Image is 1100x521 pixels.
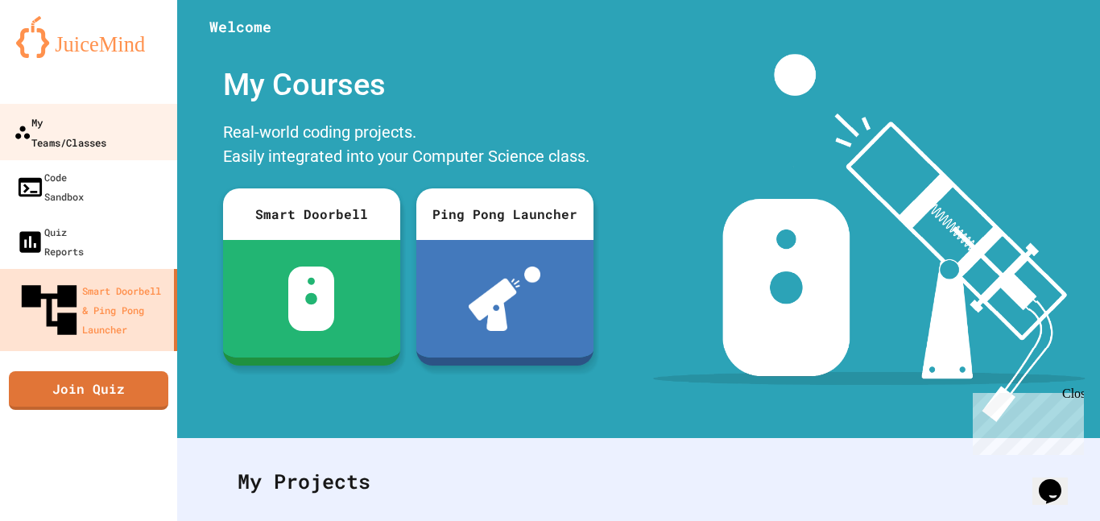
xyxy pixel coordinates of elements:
iframe: chat widget [966,387,1084,455]
div: Ping Pong Launcher [416,188,593,240]
div: My Courses [215,54,602,116]
iframe: chat widget [1032,457,1084,505]
div: Quiz Reports [16,222,84,261]
div: Real-world coding projects. Easily integrated into your Computer Science class. [215,116,602,176]
img: logo-orange.svg [16,16,161,58]
img: banner-image-my-projects.png [653,54,1085,422]
div: My Teams/Classes [14,112,106,151]
a: Join Quiz [9,371,168,410]
div: Code Sandbox [16,167,84,206]
img: sdb-white.svg [288,267,334,331]
div: Smart Doorbell [223,188,400,240]
div: Chat with us now!Close [6,6,111,102]
div: My Projects [221,450,1056,513]
div: Smart Doorbell & Ping Pong Launcher [16,277,167,343]
img: ppl-with-ball.png [469,267,540,331]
